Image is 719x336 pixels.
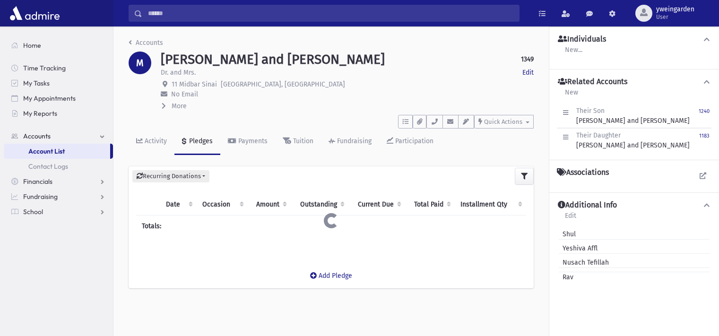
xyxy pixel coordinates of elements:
[197,194,248,215] th: Occasion
[699,133,710,139] small: 1183
[174,129,220,155] a: Pledges
[4,60,113,76] a: Time Tracking
[23,109,57,118] span: My Reports
[291,137,313,145] div: Tuition
[4,189,113,204] a: Fundraising
[248,194,291,215] th: Amount
[129,38,163,52] nav: breadcrumb
[484,118,522,125] span: Quick Actions
[142,5,519,22] input: Search
[129,129,174,155] a: Activity
[4,144,110,159] a: Account List
[559,243,598,253] span: Yeshiva Affl
[161,68,196,78] p: Dr. and Mrs.
[4,174,113,189] a: Financials
[4,204,113,219] a: School
[143,137,167,145] div: Activity
[564,87,579,104] a: New
[236,137,268,145] div: Payments
[303,264,360,287] a: Add Pledge
[559,229,576,239] span: Shul
[161,52,385,68] h1: [PERSON_NAME] and [PERSON_NAME]
[405,194,455,215] th: Total Paid
[576,130,690,150] div: [PERSON_NAME] and [PERSON_NAME]
[291,194,348,215] th: Outstanding
[23,94,76,103] span: My Appointments
[558,34,606,44] h4: Individuals
[522,68,534,78] a: Edit
[393,137,433,145] div: Participation
[136,215,248,237] th: Totals:
[699,108,710,114] small: 1240
[656,6,694,13] span: yweingarden
[557,200,711,210] button: Additional Info
[557,34,711,44] button: Individuals
[23,79,50,87] span: My Tasks
[558,77,627,87] h4: Related Accounts
[348,194,405,215] th: Current Due
[321,129,379,155] a: Fundraising
[187,137,213,145] div: Pledges
[558,200,617,210] h4: Additional Info
[4,91,113,106] a: My Appointments
[559,258,609,267] span: Nusach Tefillah
[23,64,66,72] span: Time Tracking
[4,76,113,91] a: My Tasks
[564,210,577,227] a: Edit
[172,80,217,88] span: 11 Midbar Sinai
[4,38,113,53] a: Home
[474,115,534,129] button: Quick Actions
[23,177,52,186] span: Financials
[132,170,209,182] button: Recurring Donations
[4,106,113,121] a: My Reports
[171,90,198,98] span: No Email
[576,107,605,115] span: Their Son
[161,101,188,111] button: More
[576,106,690,126] div: [PERSON_NAME] and [PERSON_NAME]
[23,41,41,50] span: Home
[699,130,710,150] a: 1183
[557,77,711,87] button: Related Accounts
[160,194,197,215] th: Date
[129,39,163,47] a: Accounts
[23,207,43,216] span: School
[28,162,68,171] span: Contact Logs
[557,168,609,177] h4: Associations
[4,159,113,174] a: Contact Logs
[379,129,441,155] a: Participation
[4,129,113,144] a: Accounts
[576,131,621,139] span: Their Daughter
[564,44,583,61] a: New...
[220,129,275,155] a: Payments
[699,106,710,126] a: 1240
[656,13,694,21] span: User
[335,137,372,145] div: Fundraising
[28,147,65,155] span: Account List
[23,192,58,201] span: Fundraising
[172,102,187,110] span: More
[8,4,62,23] img: AdmirePro
[275,129,321,155] a: Tuition
[559,272,573,282] span: Rav
[23,132,51,140] span: Accounts
[455,194,526,215] th: Installment Qty
[221,80,345,88] span: [GEOGRAPHIC_DATA], [GEOGRAPHIC_DATA]
[521,54,534,64] strong: 1349
[129,52,151,74] div: M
